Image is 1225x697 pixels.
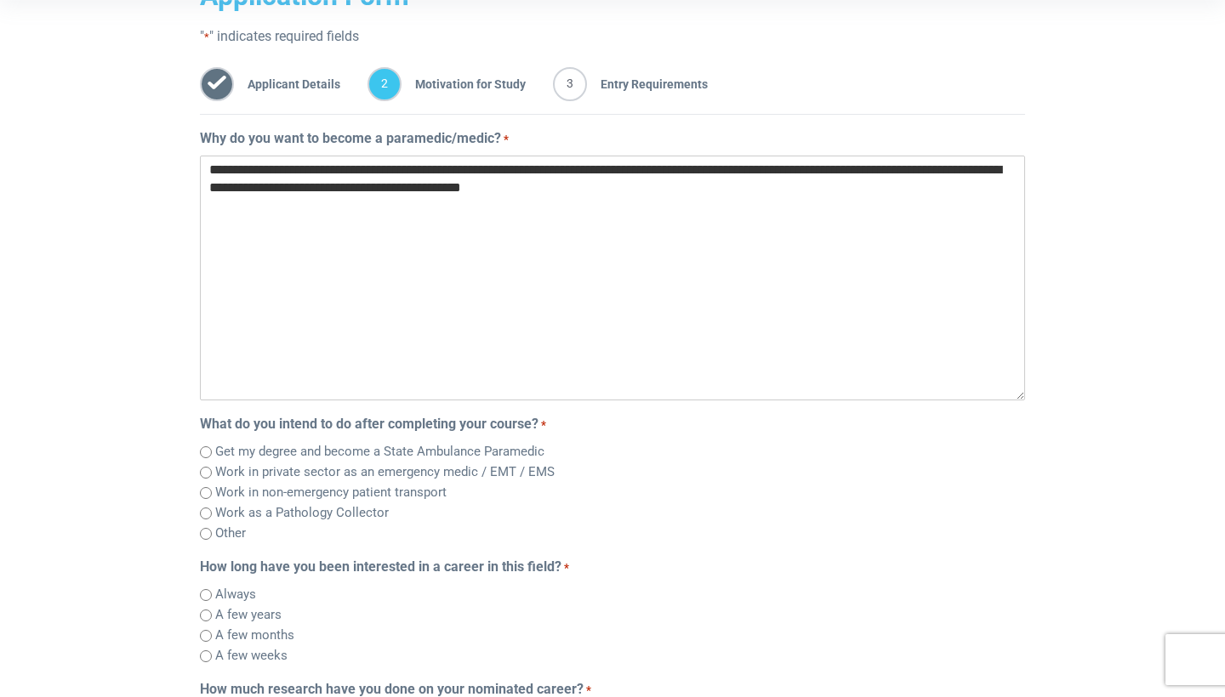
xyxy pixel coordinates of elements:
[215,462,555,482] label: Work in private sector as an emergency medic / EMT / EMS
[215,483,447,502] label: Work in non-emergency patient transport
[215,442,544,462] label: Get my degree and become a State Ambulance Paramedic
[215,585,256,604] label: Always
[215,605,282,625] label: A few years
[200,26,1025,47] p: " " indicates required fields
[234,67,340,101] span: Applicant Details
[587,67,708,101] span: Entry Requirements
[200,67,234,101] span: 1
[200,414,1025,434] legend: What do you intend to do after completing your course?
[215,524,246,543] label: Other
[200,557,1025,577] legend: How long have you been interested in a career in this field?
[215,646,288,666] label: A few weeks
[402,67,526,101] span: Motivation for Study
[215,503,389,523] label: Work as a Pathology Collector
[200,128,509,149] label: Why do you want to become a paramedic/medic?
[215,626,294,645] label: A few months
[367,67,402,101] span: 2
[553,67,587,101] span: 3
